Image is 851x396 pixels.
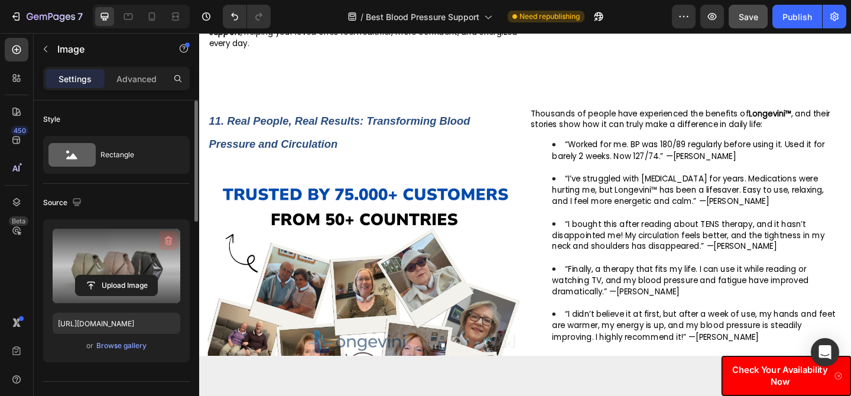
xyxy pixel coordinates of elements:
input: https://example.com/image.jpg [53,313,180,334]
div: Browse gallery [96,340,147,351]
span: Need republishing [519,11,580,22]
strong: Longevini™ [598,82,644,93]
span: Best Blood Pressure Support [366,11,479,23]
p: Advanced [116,73,157,85]
div: Undo/Redo [223,5,271,28]
span: or [86,339,93,353]
p: Check Your Availability Now [577,361,686,385]
button: 7 [5,5,88,28]
button: Save [729,5,768,28]
p: Settings [59,73,92,85]
span: “Finally, a therapy that fits my life. I can use it while reading or watching TV, and my blood pr... [384,251,663,287]
span: “I didn’t believe it at first, but after a week of use, my hands and feet are warmer, my energy i... [384,300,692,336]
div: Open Intercom Messenger [811,338,839,366]
p: 7 [77,9,83,24]
div: Rectangle [100,141,173,168]
div: 450 [11,126,28,135]
span: “I bought this after reading about TENS therapy, and it hasn’t disappointed me! My circulation fe... [384,202,680,238]
span: “I’ve struggled with [MEDICAL_DATA] for years. Medications were hurting me, but Longevini™ has be... [384,152,680,189]
span: Save [739,12,758,22]
p: Image [57,42,158,56]
span: / [360,11,363,23]
div: Source [43,195,84,211]
span: Thousands of people have experienced the benefits of , and their stories show how it can truly ma... [360,82,687,106]
span: “Worked for me. BP was 180/89 regularly before using it. Used it for barely 2 weeks. Now 127/74.”... [384,115,681,139]
iframe: Design area [199,33,851,396]
div: Beta [9,216,28,226]
a: Check Your Availability Now [568,351,709,395]
div: Style [43,114,60,125]
div: Publish [782,11,812,23]
button: Upload Image [75,275,158,296]
button: Publish [772,5,822,28]
button: Browse gallery [96,340,147,352]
